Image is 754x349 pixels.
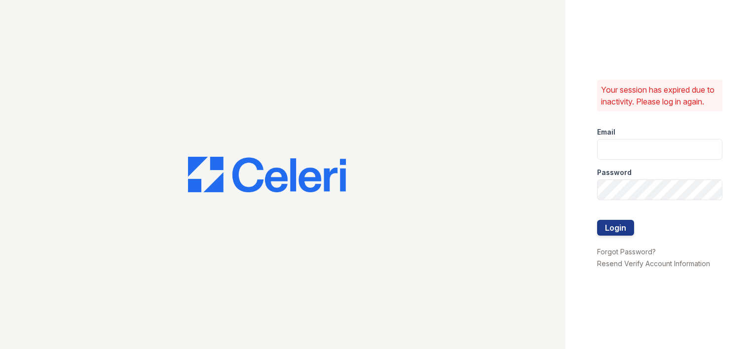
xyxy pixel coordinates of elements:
[597,259,710,268] a: Resend Verify Account Information
[597,247,656,256] a: Forgot Password?
[597,220,634,236] button: Login
[188,157,346,192] img: CE_Logo_Blue-a8612792a0a2168367f1c8372b55b34899dd931a85d93a1a3d3e32e68fde9ad4.png
[597,127,615,137] label: Email
[597,168,632,177] label: Password
[601,84,718,107] p: Your session has expired due to inactivity. Please log in again.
